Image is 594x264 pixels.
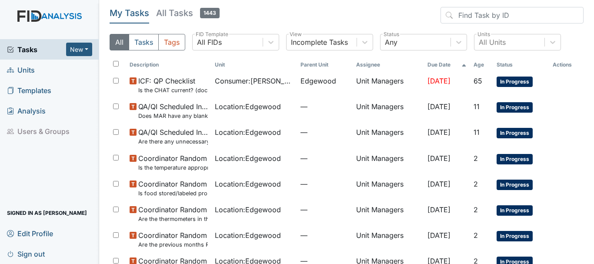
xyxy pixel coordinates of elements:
span: — [300,101,349,112]
span: In Progress [497,102,533,113]
div: All Units [479,37,506,47]
span: 11 [474,128,480,137]
span: Sign out [7,247,45,261]
th: Toggle SortBy [126,57,212,72]
span: 65 [474,77,482,85]
span: Location : Edgewood [215,153,281,164]
span: In Progress [497,77,533,87]
span: Consumer : [PERSON_NAME] [215,76,294,86]
span: Signed in as [PERSON_NAME] [7,206,87,220]
td: Unit Managers [353,201,424,227]
small: Is food stored/labeled properly? [138,189,208,197]
span: [DATE] [427,128,451,137]
small: Is the temperature appropriate? [138,164,208,172]
span: [DATE] [427,77,451,85]
span: In Progress [497,205,533,216]
span: 2 [474,180,478,188]
button: New [66,43,92,56]
td: Unit Managers [353,227,424,252]
span: QA/QI Scheduled Inspection Does MAR have any blank days that should have been initialed? [138,101,208,120]
small: Is the CHAT current? (document the date in the comment section) [138,86,208,94]
span: Location : Edgewood [215,230,281,241]
span: 2 [474,154,478,163]
th: Toggle SortBy [470,57,493,72]
span: QA/QI Scheduled Inspection Are there any unnecessary items in the van? [138,127,208,146]
td: Unit Managers [353,72,424,98]
th: Actions [549,57,584,72]
th: Toggle SortBy [297,57,353,72]
span: Location : Edgewood [215,204,281,215]
input: Toggle All Rows Selected [113,61,119,67]
div: Type filter [110,34,185,50]
span: Edit Profile [7,227,53,240]
th: Toggle SortBy [211,57,297,72]
td: Unit Managers [353,150,424,175]
span: Units [7,63,35,77]
div: Incomplete Tasks [291,37,348,47]
span: In Progress [497,180,533,190]
span: Location : Edgewood [215,127,281,137]
span: Templates [7,84,51,97]
small: Are the thermometers in the freezer reading between 0 degrees and 10 degrees? [138,215,208,223]
span: In Progress [497,128,533,138]
span: 2 [474,205,478,214]
span: 1443 [200,8,220,18]
span: — [300,127,349,137]
span: Coordinator Random Are the thermometers in the freezer reading between 0 degrees and 10 degrees? [138,204,208,223]
div: All FIDs [197,37,222,47]
span: 2 [474,231,478,240]
td: Unit Managers [353,98,424,124]
button: Tags [158,34,185,50]
span: Location : Edgewood [215,101,281,112]
span: 11 [474,102,480,111]
a: Tasks [7,44,66,55]
td: Unit Managers [353,124,424,149]
span: Coordinator Random Is the temperature appropriate? [138,153,208,172]
span: ICF: QP Checklist Is the CHAT current? (document the date in the comment section) [138,76,208,94]
th: Assignee [353,57,424,72]
span: Location : Edgewood [215,179,281,189]
small: Does MAR have any blank days that should have been initialed? [138,112,208,120]
span: In Progress [497,231,533,241]
button: Tasks [129,34,159,50]
span: [DATE] [427,154,451,163]
button: All [110,34,129,50]
span: Coordinator Random Is food stored/labeled properly? [138,179,208,197]
th: Toggle SortBy [424,57,470,72]
span: — [300,230,349,241]
td: Unit Managers [353,175,424,201]
span: [DATE] [427,231,451,240]
input: Find Task by ID [440,7,584,23]
span: In Progress [497,154,533,164]
span: [DATE] [427,180,451,188]
th: Toggle SortBy [493,57,550,72]
h5: All Tasks [156,7,220,19]
span: Analysis [7,104,46,117]
span: — [300,204,349,215]
h5: My Tasks [110,7,149,19]
small: Are there any unnecessary items in the van? [138,137,208,146]
span: — [300,179,349,189]
span: — [300,153,349,164]
span: Coordinator Random Are the previous months Random Inspections completed? [138,230,208,249]
span: Edgewood [300,76,336,86]
div: Any [385,37,397,47]
small: Are the previous months Random Inspections completed? [138,241,208,249]
span: [DATE] [427,102,451,111]
span: [DATE] [427,205,451,214]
